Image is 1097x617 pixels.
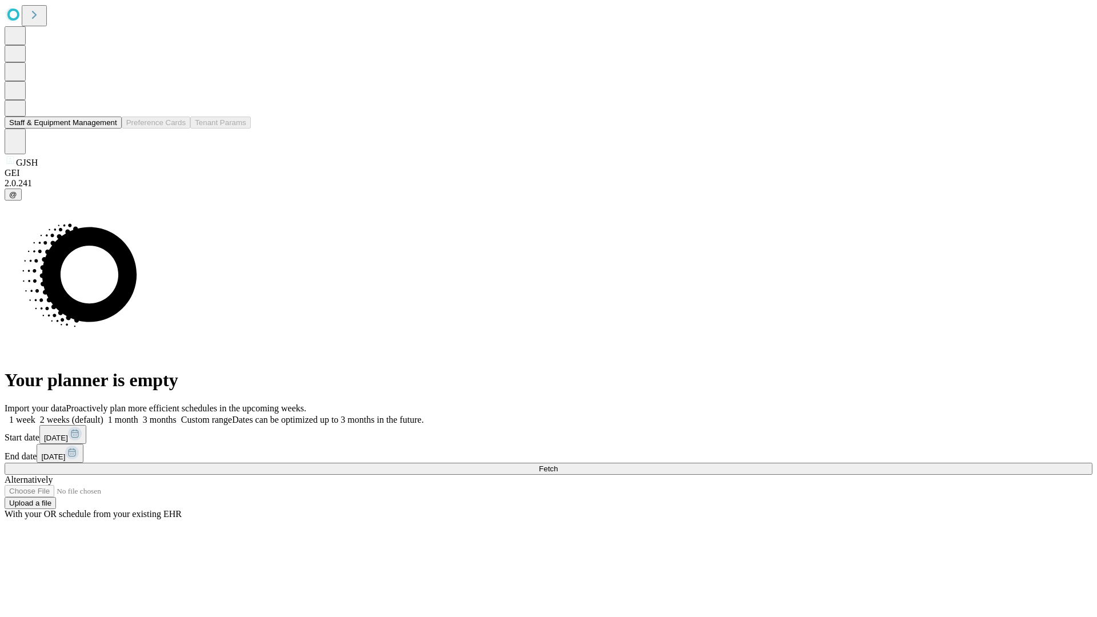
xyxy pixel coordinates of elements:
span: [DATE] [41,452,65,461]
button: Preference Cards [122,117,190,129]
button: Upload a file [5,497,56,509]
button: Tenant Params [190,117,251,129]
span: [DATE] [44,434,68,442]
button: Fetch [5,463,1092,475]
span: Proactively plan more efficient schedules in the upcoming weeks. [66,403,306,413]
div: End date [5,444,1092,463]
span: GJSH [16,158,38,167]
span: Dates can be optimized up to 3 months in the future. [232,415,423,424]
button: [DATE] [39,425,86,444]
button: [DATE] [37,444,83,463]
span: Import your data [5,403,66,413]
span: Alternatively [5,475,53,484]
span: 3 months [143,415,177,424]
span: 1 week [9,415,35,424]
div: Start date [5,425,1092,444]
span: Fetch [539,464,558,473]
span: @ [9,190,17,199]
div: 2.0.241 [5,178,1092,189]
span: Custom range [181,415,232,424]
span: With your OR schedule from your existing EHR [5,509,182,519]
button: Staff & Equipment Management [5,117,122,129]
div: GEI [5,168,1092,178]
span: 2 weeks (default) [40,415,103,424]
span: 1 month [108,415,138,424]
h1: Your planner is empty [5,370,1092,391]
button: @ [5,189,22,201]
